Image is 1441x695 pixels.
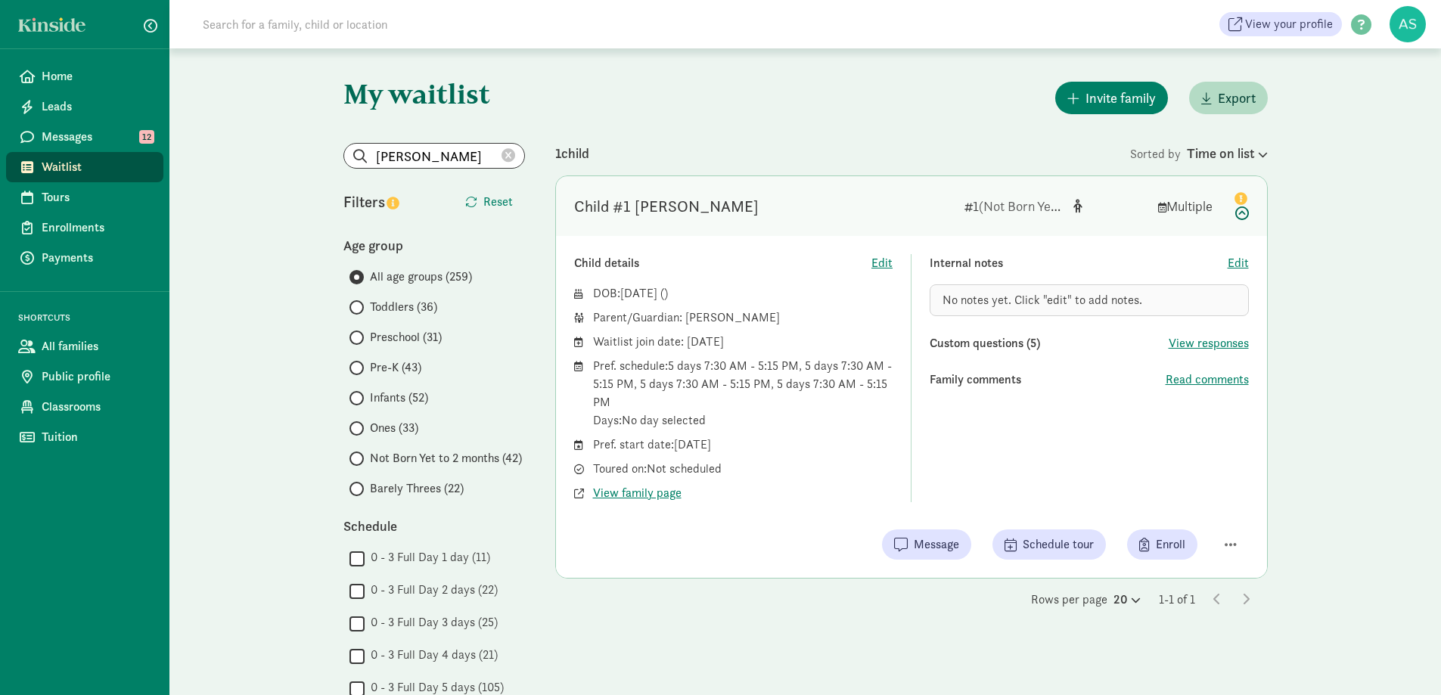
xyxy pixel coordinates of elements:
[555,143,1130,163] div: 1 child
[1245,15,1333,33] span: View your profile
[1073,196,1146,216] div: [object Object]
[42,158,151,176] span: Waitlist
[1113,591,1141,609] div: 20
[1365,622,1441,695] iframe: Chat Widget
[914,535,959,554] span: Message
[593,309,893,327] div: Parent/Guardian: [PERSON_NAME]
[593,436,893,454] div: Pref. start date: [DATE]
[930,334,1169,352] div: Custom questions (5)
[620,285,657,301] span: [DATE]
[1130,143,1268,163] div: Sorted by
[6,61,163,92] a: Home
[343,235,525,256] div: Age group
[343,516,525,536] div: Schedule
[574,194,759,219] div: Child #1 Pickens
[6,243,163,273] a: Payments
[6,92,163,122] a: Leads
[42,188,151,206] span: Tours
[1055,82,1168,114] button: Invite family
[593,460,893,478] div: Toured on: Not scheduled
[6,182,163,213] a: Tours
[593,357,893,430] div: Pref. schedule: 5 days 7:30 AM - 5:15 PM, 5 days 7:30 AM - 5:15 PM, 5 days 7:30 AM - 5:15 PM, 5 d...
[42,219,151,237] span: Enrollments
[370,419,418,437] span: Ones (33)
[194,9,618,39] input: Search for a family, child or location
[1218,88,1256,108] span: Export
[1219,12,1342,36] a: View your profile
[343,191,434,213] div: Filters
[593,284,893,303] div: DOB: ( )
[1169,334,1249,352] button: View responses
[6,213,163,243] a: Enrollments
[593,333,893,351] div: Waitlist join date: [DATE]
[365,581,498,599] label: 0 - 3 Full Day 2 days (22)
[365,548,490,566] label: 0 - 3 Full Day 1 day (11)
[370,389,428,407] span: Infants (52)
[555,591,1268,609] div: Rows per page 1-1 of 1
[370,449,522,467] span: Not Born Yet to 2 months (42)
[1166,371,1249,389] button: Read comments
[42,128,151,146] span: Messages
[42,428,151,446] span: Tuition
[930,371,1166,389] div: Family comments
[6,361,163,392] a: Public profile
[964,196,1061,216] div: 1
[365,613,498,631] label: 0 - 3 Full Day 3 days (25)
[42,368,151,386] span: Public profile
[6,122,163,152] a: Messages 12
[344,144,524,168] input: Search list...
[453,187,525,217] button: Reset
[42,67,151,85] span: Home
[1085,88,1156,108] span: Invite family
[6,331,163,361] a: All families
[882,529,971,560] button: Message
[574,254,872,272] div: Child details
[1158,196,1219,216] div: Multiple
[943,292,1142,308] span: No notes yet. Click "edit" to add notes.
[1127,529,1197,560] button: Enroll
[6,422,163,452] a: Tuition
[370,328,442,346] span: Preschool (31)
[370,358,421,377] span: Pre-K (43)
[1023,535,1094,554] span: Schedule tour
[139,130,154,144] span: 12
[42,249,151,267] span: Payments
[370,268,472,286] span: All age groups (259)
[42,398,151,416] span: Classrooms
[871,254,893,272] button: Edit
[483,193,513,211] span: Reset
[42,98,151,116] span: Leads
[1228,254,1249,272] button: Edit
[370,298,437,316] span: Toddlers (36)
[992,529,1106,560] button: Schedule tour
[6,392,163,422] a: Classrooms
[1189,82,1268,114] button: Export
[1156,535,1185,554] span: Enroll
[979,197,1129,215] span: (Not Born Yet to 2 months)
[930,254,1228,272] div: Internal notes
[6,152,163,182] a: Waitlist
[343,79,525,109] h1: My waitlist
[1187,143,1268,163] div: Time on list
[370,479,464,498] span: Barely Threes (22)
[365,646,498,664] label: 0 - 3 Full Day 4 days (21)
[42,337,151,355] span: All families
[593,484,682,502] button: View family page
